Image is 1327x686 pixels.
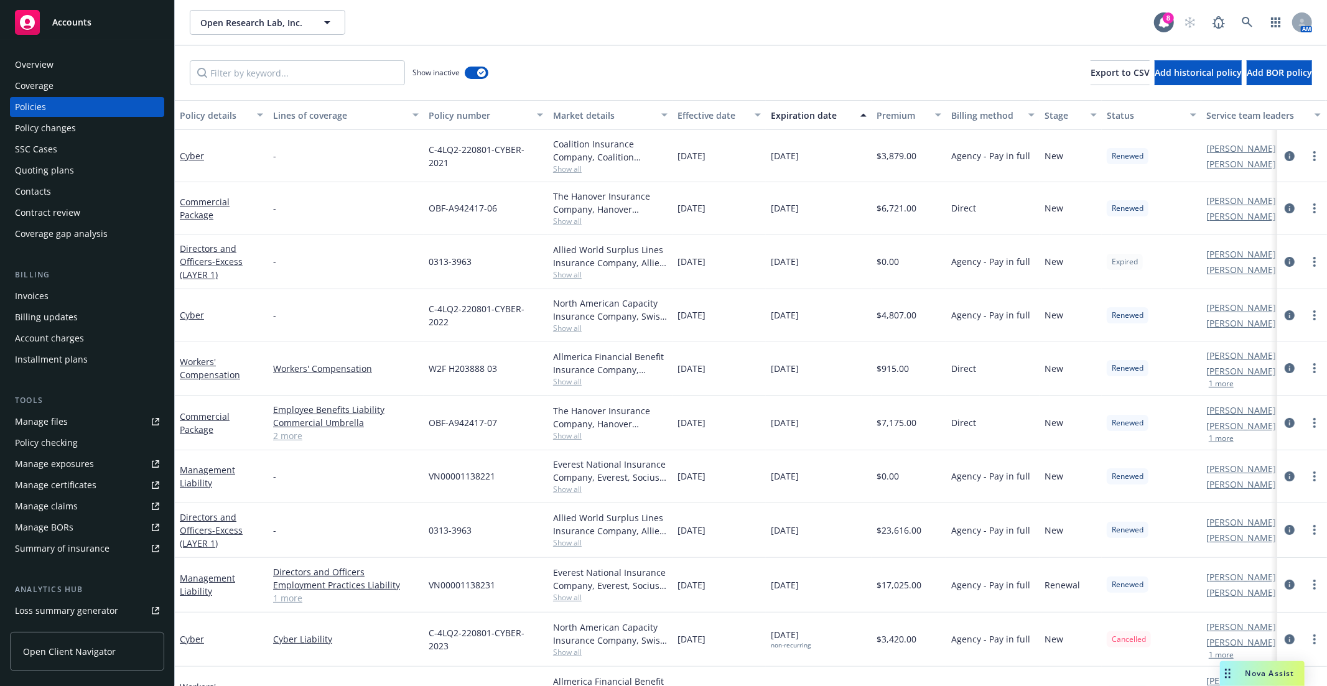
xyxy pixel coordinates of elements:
[553,647,668,657] span: Show all
[273,578,419,591] a: Employment Practices Liability
[10,412,164,432] a: Manage files
[175,100,268,130] button: Policy details
[273,202,276,215] span: -
[1045,149,1063,162] span: New
[15,182,51,202] div: Contacts
[1045,308,1063,322] span: New
[1045,633,1063,646] span: New
[10,454,164,474] span: Manage exposures
[273,470,276,483] span: -
[1206,516,1276,529] a: [PERSON_NAME]
[273,429,419,442] a: 2 more
[877,470,899,483] span: $0.00
[951,308,1030,322] span: Agency - Pay in full
[10,203,164,223] a: Contract review
[1045,109,1083,122] div: Stage
[771,416,799,429] span: [DATE]
[273,591,419,605] a: 1 more
[1045,362,1063,375] span: New
[771,308,799,322] span: [DATE]
[1307,361,1322,376] a: more
[771,578,799,591] span: [DATE]
[771,255,799,268] span: [DATE]
[677,255,705,268] span: [DATE]
[10,160,164,180] a: Quoting plans
[23,645,116,658] span: Open Client Navigator
[1282,577,1297,592] a: circleInformation
[951,470,1030,483] span: Agency - Pay in full
[180,150,204,162] a: Cyber
[15,601,118,621] div: Loss summary generator
[1178,10,1203,35] a: Start snowing
[553,190,668,216] div: The Hanover Insurance Company, Hanover Insurance Group
[1282,361,1297,376] a: circleInformation
[1247,60,1312,85] button: Add BOR policy
[877,255,899,268] span: $0.00
[553,297,668,323] div: North American Capacity Insurance Company, Swiss Re
[877,524,921,537] span: $23,616.00
[10,139,164,159] a: SSC Cases
[877,416,916,429] span: $7,175.00
[1282,415,1297,430] a: circleInformation
[429,202,497,215] span: OBF-A942417-06
[15,224,108,244] div: Coverage gap analysis
[429,416,497,429] span: OBF-A942417-07
[412,67,460,78] span: Show inactive
[180,410,230,435] a: Commercial Package
[1112,256,1138,267] span: Expired
[1206,248,1276,261] a: [PERSON_NAME]
[1282,149,1297,164] a: circleInformation
[1206,570,1276,583] a: [PERSON_NAME]
[771,470,799,483] span: [DATE]
[429,362,497,375] span: W2F H203888 03
[1102,100,1201,130] button: Status
[1307,469,1322,484] a: more
[268,100,424,130] button: Lines of coverage
[1045,524,1063,537] span: New
[273,565,419,578] a: Directors and Officers
[1112,310,1143,321] span: Renewed
[951,416,976,429] span: Direct
[951,578,1030,591] span: Agency - Pay in full
[429,626,543,652] span: C-4LQ2-220801-CYBER-2023
[15,139,57,159] div: SSC Cases
[1206,404,1276,417] a: [PERSON_NAME]
[429,524,472,537] span: 0313-3963
[1282,308,1297,323] a: circleInformation
[1206,109,1307,122] div: Service team leaders
[1112,151,1143,162] span: Renewed
[951,633,1030,646] span: Agency - Pay in full
[15,76,54,96] div: Coverage
[1206,210,1276,223] a: [PERSON_NAME]
[1206,301,1276,314] a: [PERSON_NAME]
[1264,10,1288,35] a: Switch app
[15,328,84,348] div: Account charges
[553,458,668,484] div: Everest National Insurance Company, Everest, Socius Insurance Services, Inc.
[190,10,345,35] button: Open Research Lab, Inc.
[10,286,164,306] a: Invoices
[1206,194,1276,207] a: [PERSON_NAME]
[771,202,799,215] span: [DATE]
[553,164,668,174] span: Show all
[10,328,164,348] a: Account charges
[677,578,705,591] span: [DATE]
[1107,109,1183,122] div: Status
[10,475,164,495] a: Manage certificates
[677,524,705,537] span: [DATE]
[273,633,419,646] a: Cyber Liability
[1220,661,1305,686] button: Nova Assist
[180,524,243,549] span: - Excess (LAYER 1)
[553,323,668,333] span: Show all
[553,592,668,603] span: Show all
[10,5,164,40] a: Accounts
[10,307,164,327] a: Billing updates
[1045,416,1063,429] span: New
[771,628,811,649] span: [DATE]
[1206,10,1231,35] a: Report a Bug
[1246,668,1295,679] span: Nova Assist
[951,149,1030,162] span: Agency - Pay in full
[677,109,747,122] div: Effective date
[15,286,49,306] div: Invoices
[10,76,164,96] a: Coverage
[771,149,799,162] span: [DATE]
